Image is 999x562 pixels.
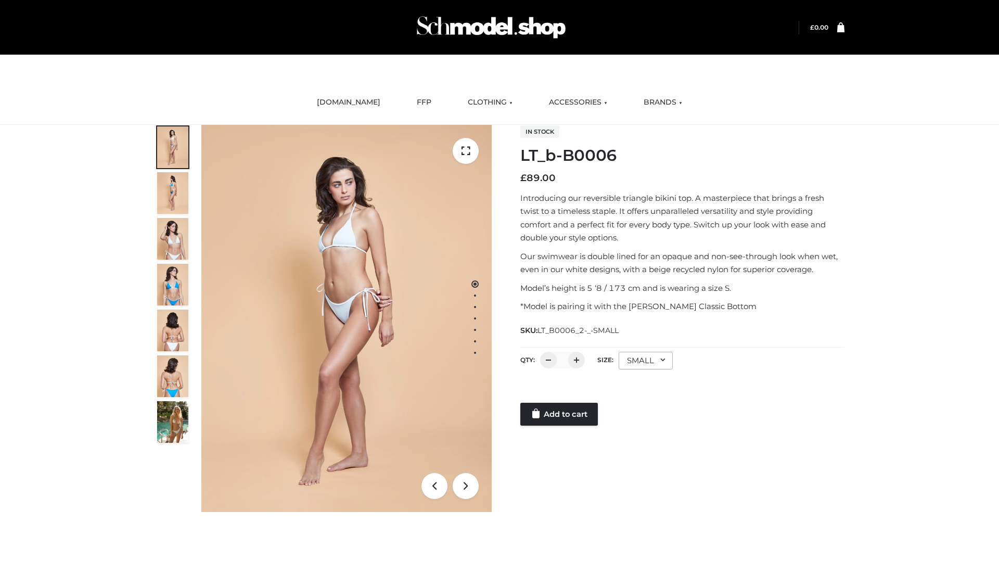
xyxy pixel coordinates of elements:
[520,191,844,245] p: Introducing our reversible triangle bikini top. A masterpiece that brings a fresh twist to a time...
[157,218,188,260] img: ArielClassicBikiniTop_CloudNine_AzureSky_OW114ECO_3-scaled.jpg
[520,324,620,337] span: SKU:
[157,310,188,351] img: ArielClassicBikiniTop_CloudNine_AzureSky_OW114ECO_7-scaled.jpg
[520,125,559,138] span: In stock
[520,282,844,295] p: Model’s height is 5 ‘8 / 173 cm and is wearing a size S.
[157,355,188,397] img: ArielClassicBikiniTop_CloudNine_AzureSky_OW114ECO_8-scaled.jpg
[537,326,619,335] span: LT_B0006_2-_-SMALL
[460,91,520,114] a: CLOTHING
[810,23,828,31] a: £0.00
[520,250,844,276] p: Our swimwear is double lined for an opaque and non-see-through look when wet, even in our white d...
[309,91,388,114] a: [DOMAIN_NAME]
[157,264,188,305] img: ArielClassicBikiniTop_CloudNine_AzureSky_OW114ECO_4-scaled.jpg
[201,125,492,512] img: ArielClassicBikiniTop_CloudNine_AzureSky_OW114ECO_1
[157,401,188,443] img: Arieltop_CloudNine_AzureSky2.jpg
[520,172,556,184] bdi: 89.00
[520,356,535,364] label: QTY:
[520,403,598,426] a: Add to cart
[157,172,188,214] img: ArielClassicBikiniTop_CloudNine_AzureSky_OW114ECO_2-scaled.jpg
[409,91,439,114] a: FFP
[520,146,844,165] h1: LT_b-B0006
[520,300,844,313] p: *Model is pairing it with the [PERSON_NAME] Classic Bottom
[619,352,673,369] div: SMALL
[520,172,527,184] span: £
[810,23,814,31] span: £
[157,126,188,168] img: ArielClassicBikiniTop_CloudNine_AzureSky_OW114ECO_1-scaled.jpg
[597,356,613,364] label: Size:
[636,91,690,114] a: BRANDS
[541,91,615,114] a: ACCESSORIES
[413,7,569,48] img: Schmodel Admin 964
[810,23,828,31] bdi: 0.00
